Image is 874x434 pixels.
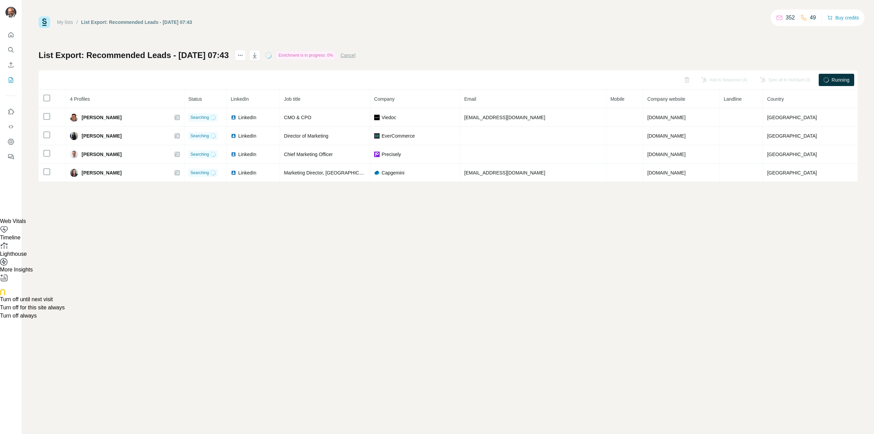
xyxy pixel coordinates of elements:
[191,114,209,121] span: Searching
[277,51,335,59] div: Enrichment is in progress: 0%
[767,152,817,157] span: [GEOGRAPHIC_DATA]
[231,96,249,102] span: LinkedIn
[832,76,849,83] span: Running
[340,52,355,59] button: Cancel
[284,152,333,157] span: Chief Marketing Officer
[231,152,236,157] img: LinkedIn logo
[76,19,78,26] li: /
[39,16,50,28] img: Surfe Logo
[374,133,380,139] img: company-logo
[5,121,16,133] button: Use Surfe API
[647,170,686,176] span: [DOMAIN_NAME]
[70,113,78,122] img: Avatar
[464,96,476,102] span: Email
[284,96,300,102] span: Job title
[188,96,202,102] span: Status
[82,114,122,121] span: [PERSON_NAME]
[82,132,122,139] span: [PERSON_NAME]
[5,29,16,41] button: Quick start
[191,151,209,157] span: Searching
[284,133,328,139] span: Director of Marketing
[235,50,246,61] button: actions
[39,50,229,61] h1: List Export: Recommended Leads - [DATE] 07:43
[70,96,90,102] span: 4 Profiles
[5,136,16,148] button: Dashboard
[231,115,236,120] img: LinkedIn logo
[374,170,380,176] img: company-logo
[191,170,209,176] span: Searching
[238,132,256,139] span: LinkedIn
[70,132,78,140] img: Avatar
[827,13,859,23] button: Buy credits
[382,132,415,139] span: EverCommerce
[647,133,686,139] span: [DOMAIN_NAME]
[767,170,817,176] span: [GEOGRAPHIC_DATA]
[5,44,16,56] button: Search
[767,115,817,120] span: [GEOGRAPHIC_DATA]
[382,151,401,158] span: Precisely
[191,133,209,139] span: Searching
[374,115,380,120] img: company-logo
[5,59,16,71] button: Enrich CSV
[382,169,405,176] span: Capgemini
[284,170,375,176] span: Marketing Director, [GEOGRAPHIC_DATA]
[647,115,686,120] span: [DOMAIN_NAME]
[5,74,16,86] button: My lists
[610,96,624,102] span: Mobile
[238,114,256,121] span: LinkedIn
[382,114,396,121] span: Viedoc
[81,19,192,26] div: List Export: Recommended Leads - [DATE] 07:43
[231,170,236,176] img: LinkedIn logo
[238,151,256,158] span: LinkedIn
[70,169,78,177] img: Avatar
[82,169,122,176] span: [PERSON_NAME]
[284,115,311,120] span: CMO & CPO
[810,14,816,22] p: 49
[231,133,236,139] img: LinkedIn logo
[374,152,380,157] img: company-logo
[5,106,16,118] button: Use Surfe on LinkedIn
[374,96,395,102] span: Company
[5,7,16,18] img: Avatar
[464,170,545,176] span: [EMAIL_ADDRESS][DOMAIN_NAME]
[57,19,73,25] a: My lists
[724,96,742,102] span: Landline
[82,151,122,158] span: [PERSON_NAME]
[767,96,784,102] span: Country
[767,133,817,139] span: [GEOGRAPHIC_DATA]
[786,14,795,22] p: 352
[647,152,686,157] span: [DOMAIN_NAME]
[647,96,685,102] span: Company website
[464,115,545,120] span: [EMAIL_ADDRESS][DOMAIN_NAME]
[70,150,78,158] img: Avatar
[5,151,16,163] button: Feedback
[238,169,256,176] span: LinkedIn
